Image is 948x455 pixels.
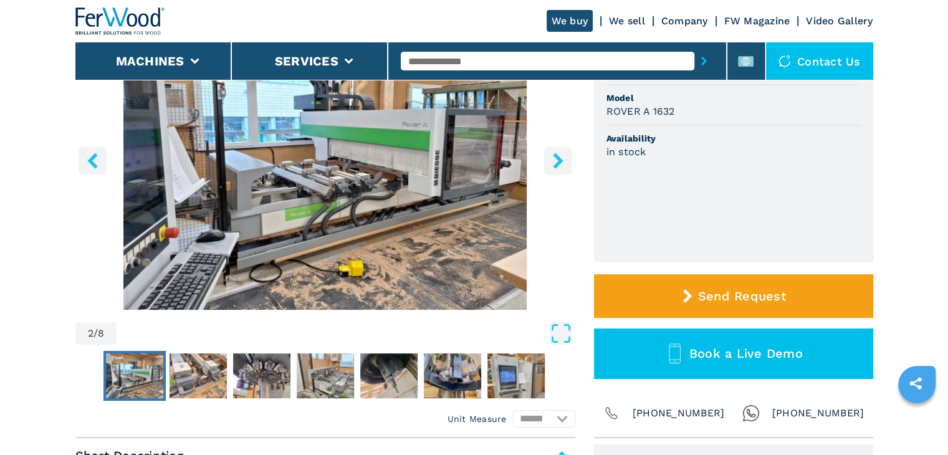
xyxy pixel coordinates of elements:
div: Contact us [766,42,873,80]
img: c08c98a00d09e44a8a454aa1c0a95560 [233,353,290,398]
a: FW Magazine [724,15,790,27]
button: right-button [544,146,572,175]
img: Ferwood [75,7,165,35]
h3: ROVER A 1632 [606,104,675,118]
span: [PHONE_NUMBER] [633,405,725,422]
button: Go to Slide 4 [231,351,293,401]
button: Go to Slide 2 [103,351,166,401]
button: Go to Slide 5 [294,351,357,401]
button: left-button [79,146,107,175]
a: We buy [547,10,593,32]
button: Send Request [594,274,873,318]
button: Go to Slide 6 [358,351,420,401]
span: Availability [606,132,861,145]
span: [PHONE_NUMBER] [772,405,864,422]
a: We sell [609,15,645,27]
a: Company [661,15,708,27]
span: 2 [88,328,93,338]
a: Video Gallery [806,15,873,27]
button: Go to Slide 7 [421,351,484,401]
button: Services [275,54,338,69]
img: f4fc577108a9b5a526925d39a07e2c14 [487,353,545,398]
em: Unit Measure [448,413,507,425]
button: Machines [116,54,184,69]
img: 5 Axis CNC Routers BIESSE ROVER A 1632 [75,7,575,310]
span: 8 [98,328,104,338]
img: Contact us [778,55,791,67]
img: 7a279969bc4c99d804b8c0e6c5d66e2f [424,353,481,398]
h3: in stock [606,145,646,159]
a: sharethis [900,368,931,399]
span: Model [606,92,861,104]
span: / [93,328,98,338]
div: Go to Slide 2 [75,7,575,310]
span: Send Request [698,289,786,304]
img: 22c306ea9afda04f9b94f94207143c3a [360,353,418,398]
img: Whatsapp [742,405,760,422]
iframe: Chat [895,399,939,446]
nav: Thumbnail Navigation [75,351,575,401]
img: b7393234b5238f6ce9106d1f347444ee [106,353,163,398]
button: submit-button [694,47,714,75]
button: Go to Slide 8 [485,351,547,401]
img: 1b59e6375049546ecba501efe0279fd3 [170,353,227,398]
span: Book a Live Demo [689,346,803,361]
img: Phone [603,405,620,422]
img: 790eabadfab26584390f808ab4728f87 [297,353,354,398]
button: Go to Slide 3 [167,351,229,401]
button: Book a Live Demo [594,328,873,379]
button: Open Fullscreen [120,322,572,345]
